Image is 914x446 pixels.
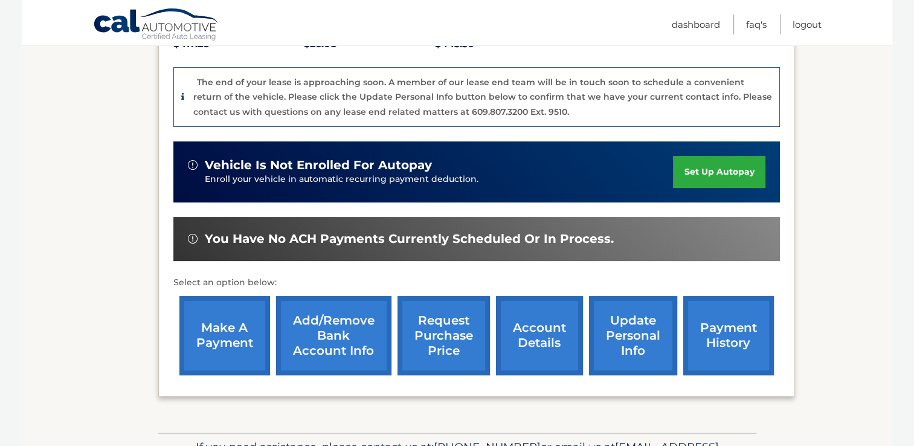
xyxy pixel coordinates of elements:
[397,296,490,375] a: request purchase price
[188,160,198,170] img: alert-white.svg
[589,296,677,375] a: update personal info
[193,77,772,117] p: The end of your lease is approaching soon. A member of our lease end team will be in touch soon t...
[683,296,774,375] a: payment history
[93,8,220,43] a: Cal Automotive
[205,173,674,186] p: Enroll your vehicle in automatic recurring payment deduction.
[673,156,765,188] a: set up autopay
[173,276,780,290] p: Select an option below:
[205,231,614,247] span: You have no ACH payments currently scheduled or in process.
[188,234,198,244] img: alert-white.svg
[746,15,767,34] a: FAQ's
[496,296,583,375] a: account details
[205,158,432,173] span: vehicle is not enrolled for autopay
[793,15,822,34] a: Logout
[179,296,270,375] a: make a payment
[672,15,720,34] a: Dashboard
[276,296,391,375] a: Add/Remove bank account info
